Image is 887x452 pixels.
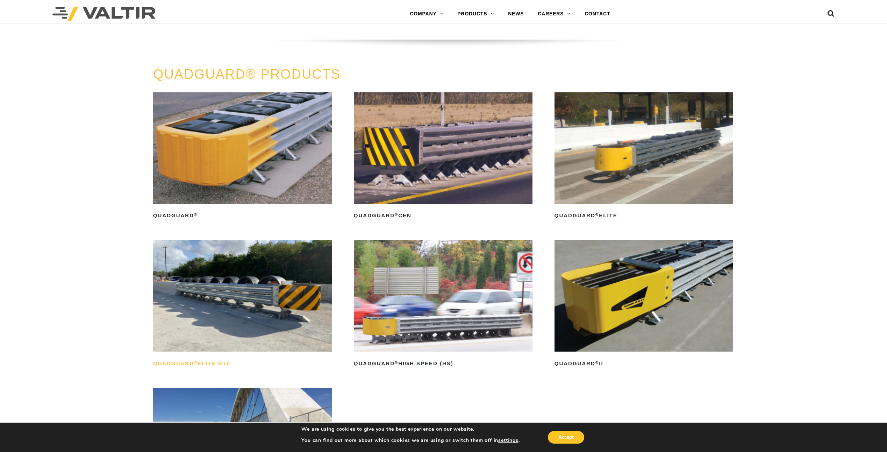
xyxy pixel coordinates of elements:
p: You can find out more about which cookies we are using or switch them off in . [301,437,520,444]
sup: ® [194,360,198,365]
a: COMPANY [403,7,450,21]
sup: ® [395,360,398,365]
h2: QuadGuard Elite [555,210,733,221]
sup: ® [595,360,599,365]
a: QUADGUARD® PRODUCTS [153,67,341,82]
h2: QuadGuard CEN [354,210,532,221]
button: settings [498,437,518,444]
a: QuadGuard®II [555,240,733,369]
a: NEWS [501,7,531,21]
a: CONTACT [578,7,617,21]
a: QuadGuard®High Speed (HS) [354,240,532,369]
a: QuadGuard®CEN [354,92,532,221]
h2: QuadGuard [153,210,332,221]
button: Accept [548,431,584,444]
img: Valtir [52,7,156,21]
p: We are using cookies to give you the best experience on our website. [301,426,520,432]
h2: QuadGuard Elite M10 [153,358,332,369]
sup: ® [595,212,599,217]
sup: ® [194,212,198,217]
a: QuadGuard®Elite M10 [153,240,332,369]
a: CAREERS [531,7,578,21]
a: QuadGuard® [153,92,332,221]
a: PRODUCTS [450,7,501,21]
a: QuadGuard®Elite [555,92,733,221]
sup: ® [395,212,398,217]
h2: QuadGuard High Speed (HS) [354,358,532,369]
h2: QuadGuard II [555,358,733,369]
